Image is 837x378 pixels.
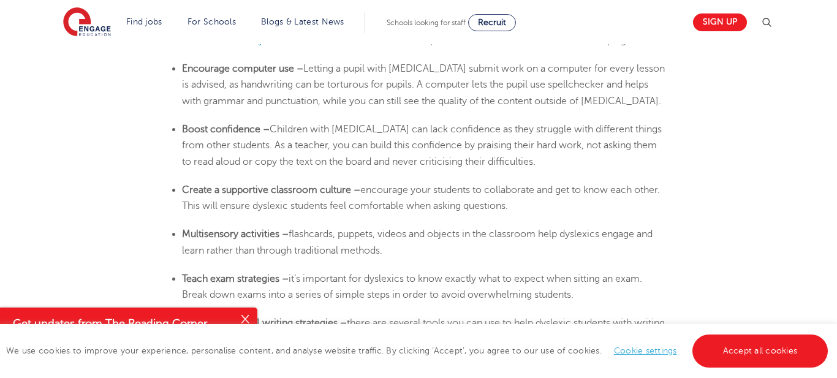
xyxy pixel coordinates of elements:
img: Engage Education [63,7,111,38]
h4: Get updates from The Reading Corner [13,316,232,331]
span: Recruit [478,18,506,27]
span: Children with [MEDICAL_DATA] can lack confidence as they struggle with different things from othe... [182,124,662,167]
span: it’s important for dyslexics to know exactly what to expect when sitting an exam. Break down exam... [182,273,642,300]
a: Blogs & Latest News [261,17,344,26]
span: flashcards, puppets, videos and objects in the classroom help dyslexics engage and learn rather t... [182,229,653,255]
a: Recruit [468,14,516,31]
button: Close [233,308,257,332]
b: Boost confidence – [182,124,270,135]
span: Letting a pupil with [MEDICAL_DATA] submit work on a computer for every lesson is advised, as han... [182,63,665,107]
span: encourage your students to collaborate and get to know each other. This will ensure dyslexic stud... [182,184,660,211]
b: Teach exam strategies – [182,273,289,284]
span: there are several tools you can use to help dyslexic students with writing. From line readers, co... [182,317,667,361]
span: Technology offers numerous innovative tools to help those who live with [MEDICAL_DATA]. For readi... [182,2,657,46]
a: For Schools [187,17,236,26]
span: We use cookies to improve your experience, personalise content, and analyse website traffic. By c... [6,346,831,355]
a: Cookie settings [614,346,677,355]
a: Find jobs [126,17,162,26]
b: Create a supportive classroom culture – [182,184,360,195]
span: . This font can be used for word processors or can be used as a browser plugin [289,35,634,46]
b: Encourage computer use [182,63,294,74]
b: [MEDICAL_DATA] writing strategies – [182,317,347,328]
b: – [297,63,303,74]
a: Dyslexie [251,35,289,46]
a: Accept all cookies [692,335,828,368]
a: Sign up [693,13,747,31]
span: Schools looking for staff [387,18,466,27]
b: Multisensory activities – [182,229,289,240]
